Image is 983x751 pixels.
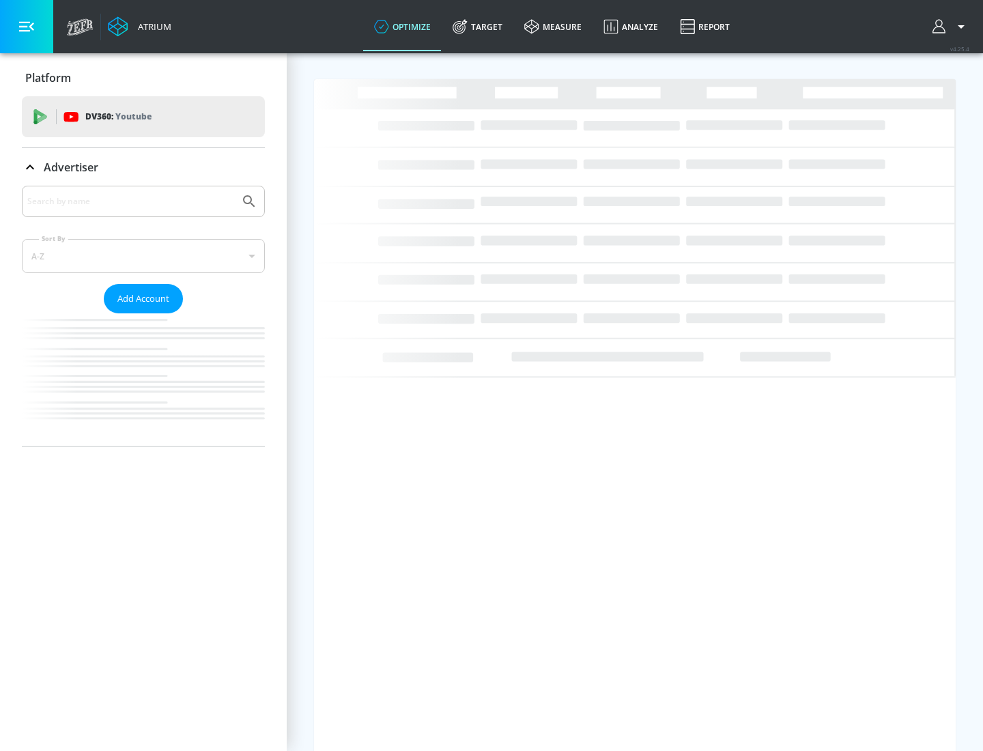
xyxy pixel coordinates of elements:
a: measure [513,2,593,51]
a: Atrium [108,16,171,37]
p: Advertiser [44,160,98,175]
div: DV360: Youtube [22,96,265,137]
div: A-Z [22,239,265,273]
a: Analyze [593,2,669,51]
div: Platform [22,59,265,97]
a: Report [669,2,741,51]
span: Add Account [117,291,169,307]
label: Sort By [39,234,68,243]
p: Platform [25,70,71,85]
div: Advertiser [22,186,265,446]
button: Add Account [104,284,183,313]
input: Search by name [27,193,234,210]
p: DV360: [85,109,152,124]
a: Target [442,2,513,51]
div: Atrium [132,20,171,33]
nav: list of Advertiser [22,313,265,446]
div: Advertiser [22,148,265,186]
a: optimize [363,2,442,51]
span: v 4.25.4 [950,45,969,53]
p: Youtube [115,109,152,124]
